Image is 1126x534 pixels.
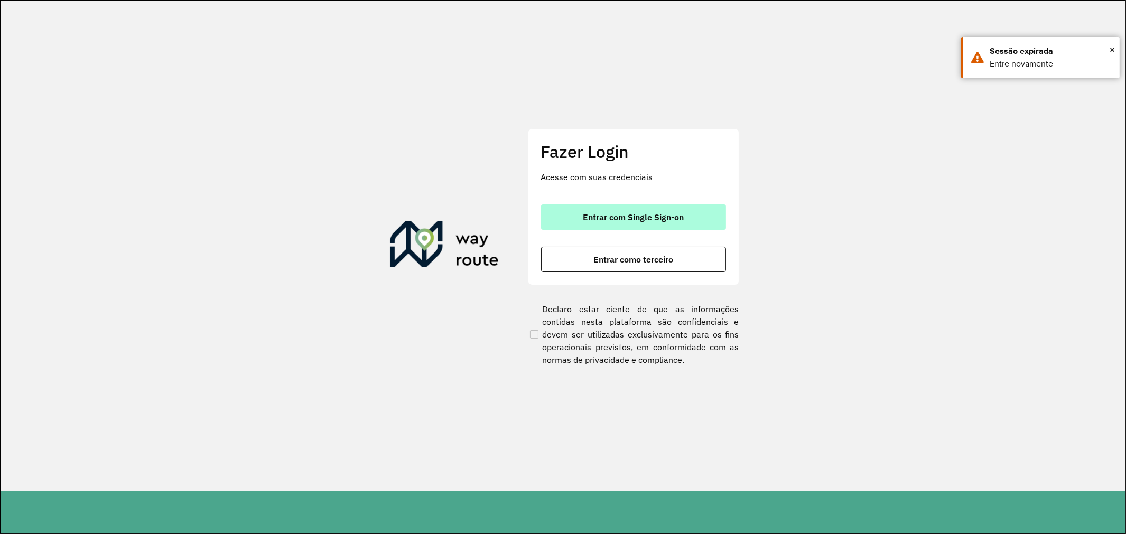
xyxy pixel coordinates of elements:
[528,303,739,366] label: Declaro estar ciente de que as informações contidas nesta plataforma são confidenciais e devem se...
[541,142,726,162] h2: Fazer Login
[541,204,726,230] button: button
[1110,42,1115,58] span: ×
[990,58,1112,70] div: Entre novamente
[390,221,499,271] img: Roteirizador AmbevTech
[541,247,726,272] button: button
[1110,42,1115,58] button: Close
[990,45,1112,58] div: Sessão expirada
[593,255,673,264] span: Entrar como terceiro
[541,171,726,183] p: Acesse com suas credenciais
[583,213,684,221] span: Entrar com Single Sign-on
